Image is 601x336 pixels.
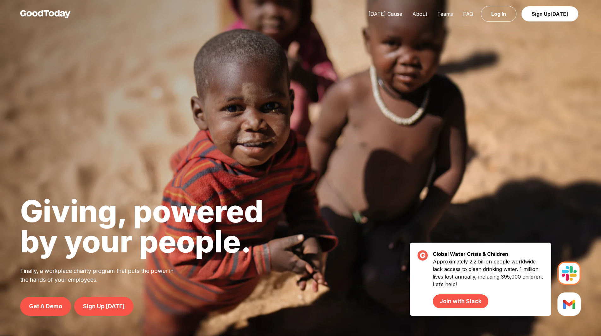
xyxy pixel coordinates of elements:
h1: Giving, powered by your people. [20,196,263,256]
a: Log In [481,6,516,22]
a: Sign Up [DATE] [74,297,133,316]
strong: Global Water Crisis & Children [433,251,508,257]
a: Get A Demo [20,297,71,316]
img: Slack [557,262,581,285]
a: Sign Up[DATE] [521,6,578,21]
a: Join with Slack [433,294,488,308]
img: Slack [557,292,581,316]
a: About [407,11,432,17]
p: Finally, a workplace charity program that puts the power in the hands of your employees. [20,267,182,284]
a: FAQ [458,11,478,17]
p: Approximately 2.2 billion people worldwide lack access to clean drinking water. 1 million lives l... [433,258,544,308]
a: Teams [432,11,458,17]
span: [DATE] [551,11,568,17]
img: GoodToday [20,10,71,18]
a: [DATE] Cause [363,11,407,17]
